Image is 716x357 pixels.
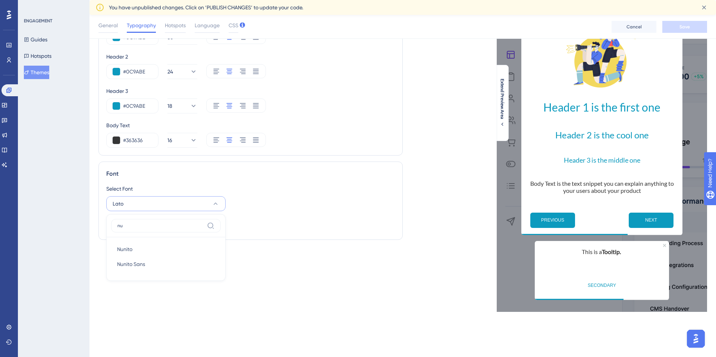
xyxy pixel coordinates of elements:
[580,278,624,293] button: SECONDARY
[106,169,395,178] div: Font
[117,245,132,254] span: Nunito
[602,248,621,255] b: Tooltip.
[98,21,118,30] span: General
[111,257,221,272] button: Nunito Sans
[117,223,204,229] input: Search...
[109,3,303,12] span: You have unpublished changes. Click on ‘PUBLISH CHANGES’ to update your code.
[612,21,656,33] button: Cancel
[527,180,676,194] p: Body Text is the text snippet you can explain anything to your users about your product
[229,21,238,30] span: CSS
[629,213,673,228] button: Next
[541,247,663,257] p: This is a
[106,87,395,95] div: Header 3
[127,21,156,30] span: Typography
[195,21,220,30] span: Language
[167,67,173,76] span: 24
[24,18,52,24] div: ENGAGEMENT
[527,129,676,140] h2: Header 2 is the cool one
[626,24,642,30] span: Cancel
[499,79,505,119] span: Extend Preview Area
[106,196,226,211] button: Lato
[496,79,508,127] button: Extend Preview Area
[565,20,639,94] img: Modal Media
[662,21,707,33] button: Save
[111,242,221,257] button: Nunito
[106,184,395,193] div: Select Font
[106,52,395,61] div: Header 2
[106,121,395,130] div: Body Text
[18,2,47,11] span: Need Help?
[117,260,145,269] span: Nunito Sans
[167,98,197,113] button: 18
[113,199,123,208] span: Lato
[167,136,172,145] span: 16
[527,100,676,114] h1: Header 1 is the first one
[24,49,51,63] button: Hotspots
[167,133,197,148] button: 16
[527,156,676,164] h3: Header 3 is the middle one
[24,66,49,79] button: Themes
[663,244,666,247] div: Close Preview
[167,101,172,110] span: 18
[165,21,186,30] span: Hotspots
[24,33,47,46] button: Guides
[685,328,707,350] iframe: UserGuiding AI Assistant Launcher
[167,64,197,79] button: 24
[679,24,690,30] span: Save
[530,213,575,228] button: Previous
